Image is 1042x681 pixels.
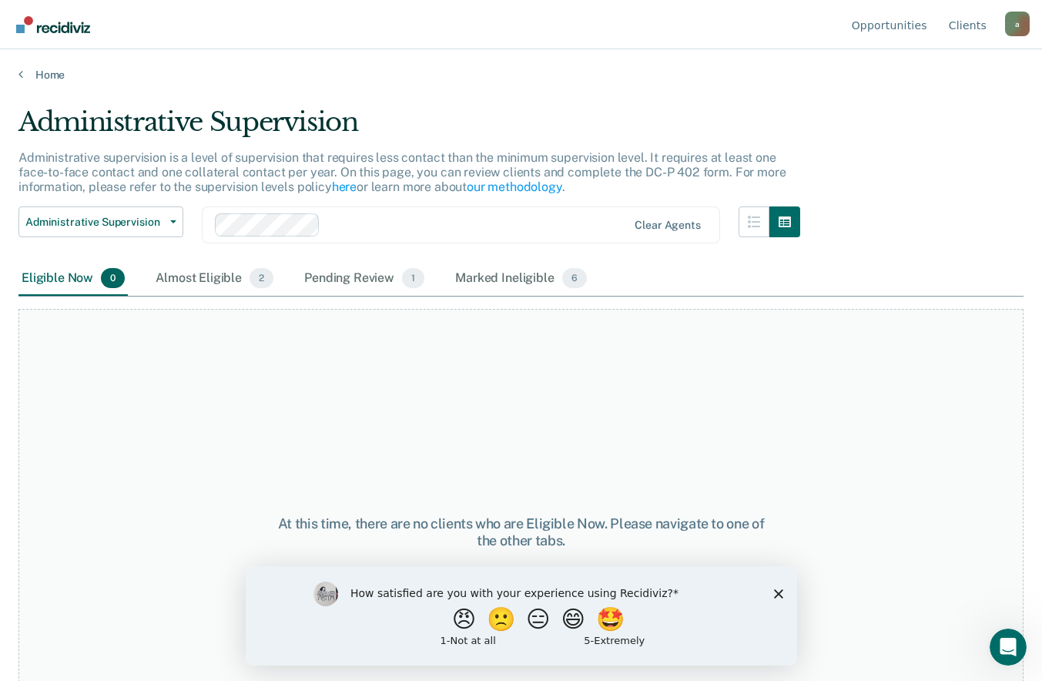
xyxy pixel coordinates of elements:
a: here [332,179,357,194]
div: Almost Eligible2 [152,262,276,296]
button: Administrative Supervision [18,206,183,237]
div: Marked Ineligible6 [452,262,590,296]
img: Recidiviz [16,16,90,33]
button: Profile dropdown button [1005,12,1030,36]
span: 1 [402,268,424,288]
span: 2 [250,268,273,288]
iframe: Intercom live chat [990,629,1027,666]
div: Administrative Supervision [18,106,800,150]
div: a [1005,12,1030,36]
iframe: Survey by Kim from Recidiviz [246,566,797,666]
a: our methodology [467,179,562,194]
span: Administrative Supervision [25,216,164,229]
div: Eligible Now0 [18,262,128,296]
span: 0 [101,268,125,288]
p: Administrative supervision is a level of supervision that requires less contact than the minimum ... [18,150,786,194]
span: 6 [562,268,587,288]
div: Clear agents [635,219,700,232]
a: Home [18,68,1024,82]
div: At this time, there are no clients who are Eligible Now. Please navigate to one of the other tabs. [270,515,772,548]
div: Pending Review1 [301,262,427,296]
